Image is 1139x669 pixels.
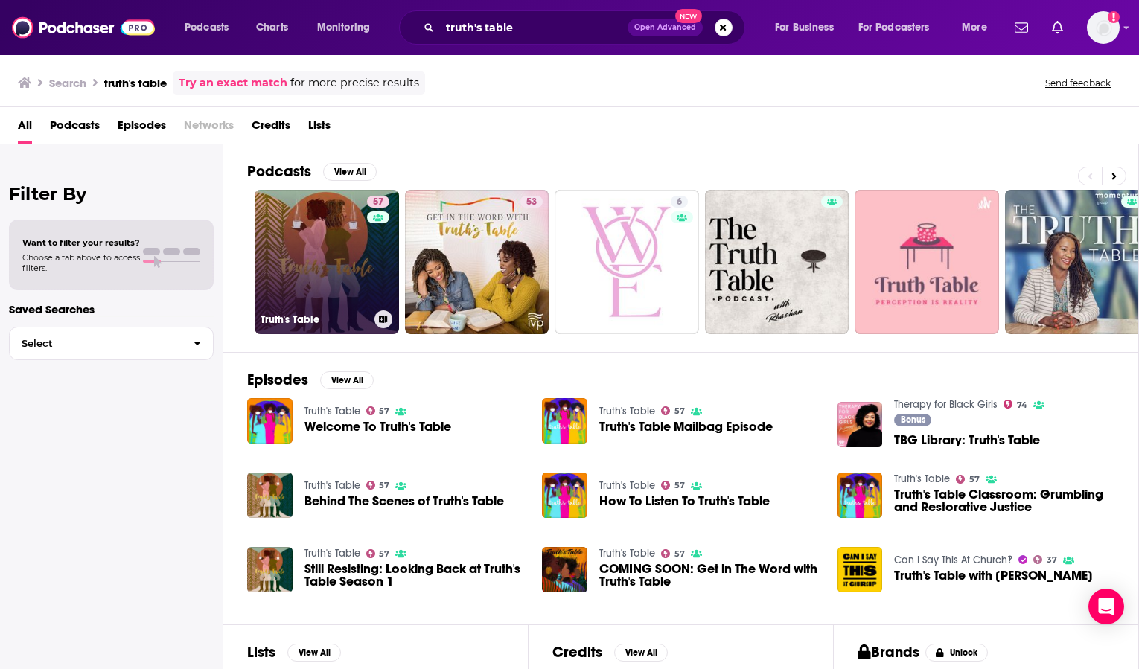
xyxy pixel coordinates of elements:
a: Episodes [118,113,166,144]
a: Charts [246,16,297,39]
div: Search podcasts, credits, & more... [413,10,759,45]
a: Truth's Table with Ekemini Uwan [894,569,1093,582]
a: Truth's Table [304,405,360,417]
a: COMING SOON: Get in The Word with Truth's Table [599,563,820,588]
svg: Add a profile image [1108,11,1120,23]
span: 57 [674,551,685,557]
a: 57 [661,481,685,490]
span: 37 [1047,557,1057,563]
button: Show profile menu [1087,11,1120,44]
a: Truth's Table [599,547,655,560]
button: open menu [849,16,951,39]
img: Welcome To Truth's Table [247,398,293,444]
span: 57 [379,482,389,489]
span: Podcasts [185,17,229,38]
h2: Podcasts [247,162,311,181]
span: 57 [373,195,383,210]
a: 57 [661,406,685,415]
img: COMING SOON: Get in The Word with Truth's Table [542,547,587,592]
button: Send feedback [1041,77,1115,89]
a: TBG Library: Truth's Table [894,434,1040,446]
button: open menu [307,16,389,39]
a: All [18,113,32,144]
img: Truth's Table with Ekemini Uwan [837,547,883,592]
a: Therapy for Black Girls [894,398,998,411]
span: Truth's Table Mailbag Episode [599,420,773,433]
a: Welcome To Truth's Table [304,420,451,433]
a: EpisodesView All [247,371,374,389]
span: 57 [379,408,389,414]
h2: Filter By [9,183,214,205]
a: Still Resisting: Looking Back at Truth's Table Season 1 [304,563,525,588]
span: New [675,9,702,23]
a: Podcasts [50,113,100,144]
span: 57 [674,408,685,414]
img: Podchaser - Follow, Share and Rate Podcasts [12,13,155,42]
a: 57 [366,481,390,490]
h2: Brands [858,643,919,662]
a: 74 [1004,400,1027,409]
button: View All [323,163,377,181]
h3: Search [49,76,86,90]
button: open menu [174,16,248,39]
span: 53 [526,195,537,210]
span: Charts [256,17,288,38]
img: TBG Library: Truth's Table [837,402,883,447]
a: Show notifications dropdown [1046,15,1069,40]
span: For Business [775,17,834,38]
div: Open Intercom Messenger [1088,589,1124,624]
a: Truth's Table Mailbag Episode [542,398,587,444]
a: ListsView All [247,643,341,662]
h3: Truth's Table [261,313,368,326]
span: Want to filter your results? [22,237,140,248]
a: 53 [405,190,549,334]
a: CreditsView All [552,643,668,662]
span: Behind The Scenes of Truth's Table [304,495,504,508]
span: Lists [308,113,331,144]
a: Truth's Table Classroom: Grumbling and Restorative Justice [894,488,1114,513]
a: Truth's Table [599,405,655,417]
img: Truth's Table Classroom: Grumbling and Restorative Justice [837,473,883,518]
a: 37 [1033,555,1057,564]
button: Select [9,327,214,360]
a: 57 [367,196,389,208]
img: User Profile [1087,11,1120,44]
span: For Podcasters [858,17,930,38]
button: Unlock [925,644,989,662]
a: How To Listen To Truth's Table [542,473,587,518]
a: 57 [366,549,390,558]
a: How To Listen To Truth's Table [599,495,770,508]
a: Truth's Table [304,479,360,492]
img: Behind The Scenes of Truth's Table [247,473,293,518]
button: View All [614,644,668,662]
button: View All [320,371,374,389]
a: 57 [661,549,685,558]
h2: Lists [247,643,275,662]
a: 53 [520,196,543,208]
span: Truth's Table with [PERSON_NAME] [894,569,1093,582]
a: PodcastsView All [247,162,377,181]
a: Can I Say This At Church‽ [894,554,1012,566]
span: 6 [677,195,682,210]
button: View All [287,644,341,662]
span: Monitoring [317,17,370,38]
span: Choose a tab above to access filters. [22,252,140,273]
span: 74 [1017,402,1027,409]
span: Bonus [901,415,925,424]
span: Open Advanced [634,24,696,31]
button: Open AdvancedNew [628,19,703,36]
a: Credits [252,113,290,144]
